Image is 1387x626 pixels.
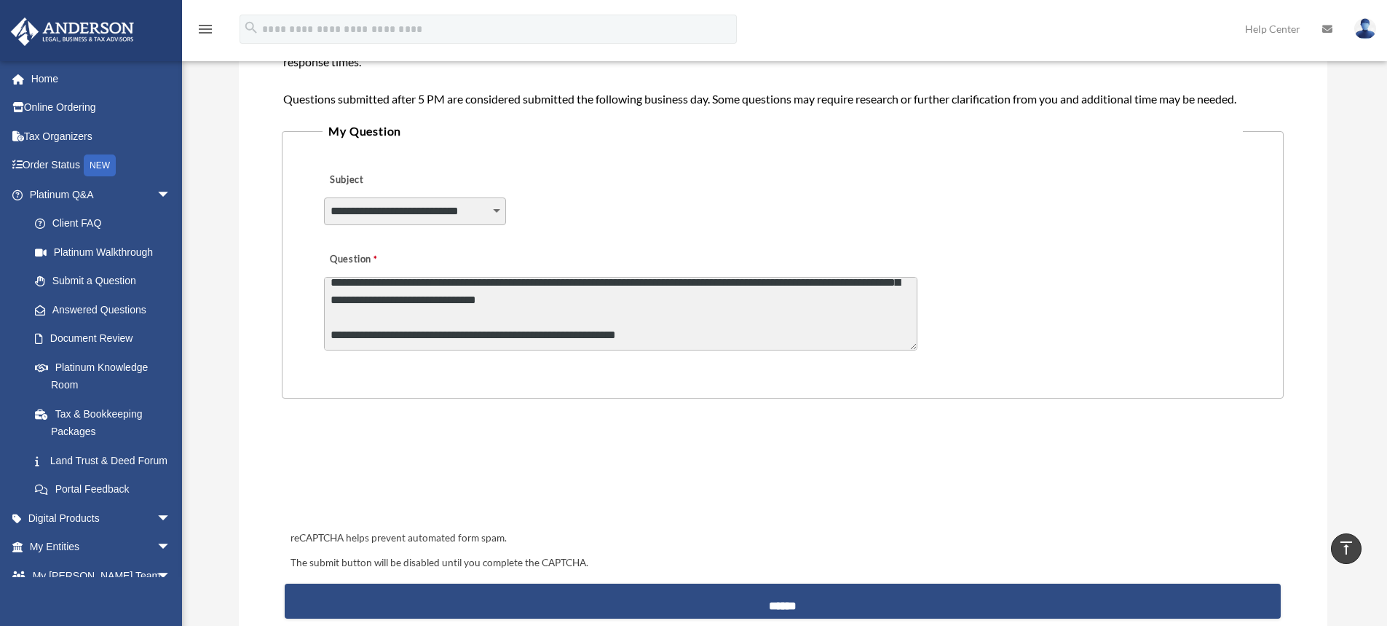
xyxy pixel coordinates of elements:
[20,324,193,353] a: Document Review
[197,26,214,38] a: menu
[10,151,193,181] a: Order StatusNEW
[323,121,1242,141] legend: My Question
[20,295,193,324] a: Answered Questions
[285,555,1280,572] div: The submit button will be disabled until you complete the CAPTCHA.
[286,444,507,501] iframe: reCAPTCHA
[197,20,214,38] i: menu
[324,171,462,191] label: Subject
[20,209,193,238] a: Client FAQ
[157,561,186,591] span: arrow_drop_down
[20,238,193,267] a: Platinum Walkthrough
[84,154,116,176] div: NEW
[1354,18,1376,39] img: User Pic
[10,533,193,562] a: My Entitiesarrow_drop_down
[324,250,437,270] label: Question
[157,180,186,210] span: arrow_drop_down
[1337,539,1355,557] i: vertical_align_top
[157,504,186,533] span: arrow_drop_down
[10,561,193,590] a: My [PERSON_NAME] Teamarrow_drop_down
[20,353,193,399] a: Platinum Knowledge Room
[7,17,138,46] img: Anderson Advisors Platinum Portal
[20,267,186,296] a: Submit a Question
[243,20,259,36] i: search
[157,533,186,563] span: arrow_drop_down
[20,475,193,504] a: Portal Feedback
[20,399,193,446] a: Tax & Bookkeeping Packages
[10,180,193,209] a: Platinum Q&Aarrow_drop_down
[10,504,193,533] a: Digital Productsarrow_drop_down
[10,122,193,151] a: Tax Organizers
[1331,533,1362,564] a: vertical_align_top
[20,446,193,475] a: Land Trust & Deed Forum
[10,93,193,122] a: Online Ordering
[285,530,1280,547] div: reCAPTCHA helps prevent automated form spam.
[10,64,193,93] a: Home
